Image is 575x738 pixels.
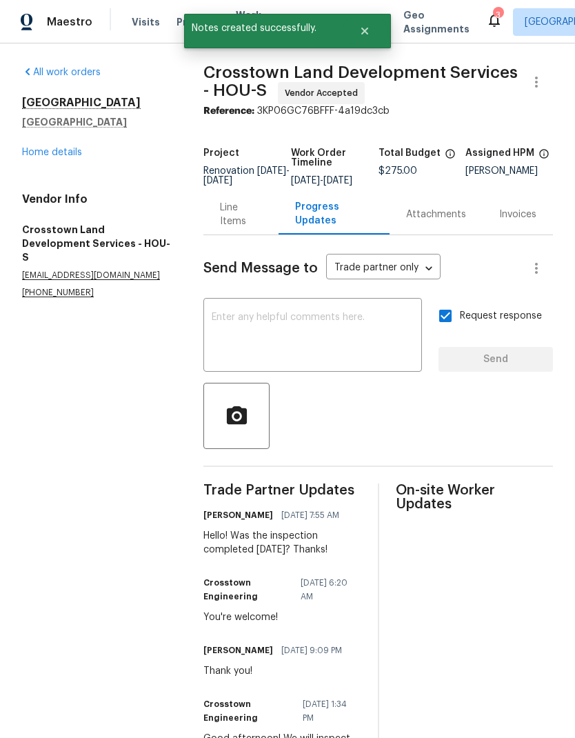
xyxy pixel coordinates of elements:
[203,644,273,657] h6: [PERSON_NAME]
[47,15,92,29] span: Maestro
[291,176,352,186] span: -
[203,664,350,678] div: Thank you!
[460,309,542,323] span: Request response
[203,176,232,186] span: [DATE]
[291,148,379,168] h5: Work Order Timeline
[184,14,342,43] span: Notes created successfully.
[203,610,361,624] div: You're welcome!
[379,166,417,176] span: $275.00
[203,166,290,186] span: -
[203,261,318,275] span: Send Message to
[281,508,339,522] span: [DATE] 7:55 AM
[493,8,503,22] div: 3
[203,166,290,186] span: Renovation
[22,68,101,77] a: All work orders
[379,148,441,158] h5: Total Budget
[323,176,352,186] span: [DATE]
[203,483,361,497] span: Trade Partner Updates
[406,208,466,221] div: Attachments
[342,17,387,45] button: Close
[236,8,271,36] span: Work Orders
[203,576,292,604] h6: Crosstown Engineering
[257,166,286,176] span: [DATE]
[396,483,553,511] span: On-site Worker Updates
[291,176,320,186] span: [DATE]
[203,106,254,116] b: Reference:
[295,200,373,228] div: Progress Updates
[203,148,239,158] h5: Project
[326,257,441,280] div: Trade partner only
[538,148,549,166] span: The hpm assigned to this work order.
[203,104,553,118] div: 3KP06GC76BFFF-4a19dc3cb
[499,208,536,221] div: Invoices
[301,576,353,604] span: [DATE] 6:20 AM
[203,697,294,725] h6: Crosstown Engineering
[22,148,82,157] a: Home details
[465,148,534,158] h5: Assigned HPM
[176,15,219,29] span: Projects
[403,8,470,36] span: Geo Assignments
[203,529,361,557] div: Hello! Was the inspection completed [DATE]? Thanks!
[445,148,456,166] span: The total cost of line items that have been proposed by Opendoor. This sum includes line items th...
[220,201,262,228] div: Line Items
[22,223,170,264] h5: Crosstown Land Development Services - HOU-S
[285,86,363,100] span: Vendor Accepted
[203,508,273,522] h6: [PERSON_NAME]
[465,166,553,176] div: [PERSON_NAME]
[22,192,170,206] h4: Vendor Info
[281,644,342,657] span: [DATE] 9:09 PM
[303,697,353,725] span: [DATE] 1:34 PM
[203,64,518,99] span: Crosstown Land Development Services - HOU-S
[132,15,160,29] span: Visits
